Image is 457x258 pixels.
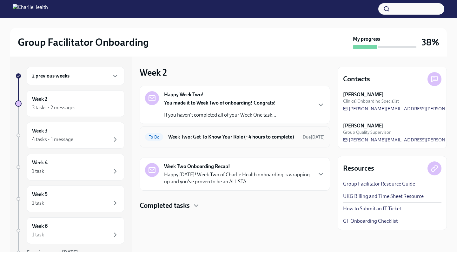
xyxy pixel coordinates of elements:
h6: Week 4 [32,159,48,166]
a: Group Facilitator Resource Guide [343,180,415,187]
div: 4 tasks • 1 message [32,136,73,143]
a: Week 41 task [15,154,124,180]
h4: Resources [343,164,374,173]
span: To Do [145,135,163,139]
span: Due [303,134,325,140]
strong: [DATE] [311,134,325,140]
strong: Happy Week Two! [164,91,204,98]
div: 1 task [32,231,44,238]
a: To DoWeek Two: Get To Know Your Role (~4 hours to complete)Due[DATE] [145,132,325,142]
span: September 16th, 2025 10:00 [303,134,325,140]
div: 1 task [32,200,44,207]
h6: Week 3 [32,127,48,134]
div: Completed tasks [140,201,330,210]
a: Week 23 tasks • 2 messages [15,90,124,117]
strong: [PERSON_NAME] [343,91,384,98]
a: Week 51 task [15,186,124,212]
span: Clinical Onboarding Specialist [343,98,399,104]
strong: [PERSON_NAME] [343,122,384,129]
h3: Week 2 [140,67,167,78]
img: CharlieHealth [13,4,48,14]
span: Group Quality Supervisor [343,129,391,135]
h6: Week 5 [32,191,48,198]
a: UKG Billing and Time Sheet Resource [343,193,424,200]
strong: Week Two Onboarding Recap! [164,163,230,170]
h6: Week 2 [32,96,47,103]
h2: Group Facilitator Onboarding [18,36,149,49]
strong: My progress [353,36,380,43]
h4: Contacts [343,74,370,84]
div: 3 tasks • 2 messages [32,104,76,111]
a: Week 61 task [15,217,124,244]
a: How to Submit an IT Ticket [343,205,401,212]
h3: 38% [421,37,439,48]
span: Experience ends [27,249,78,255]
a: Week 34 tasks • 1 message [15,122,124,149]
div: 2 previous weeks [27,67,124,85]
h6: Week Two: Get To Know Your Role (~4 hours to complete) [168,133,298,140]
p: Happy [DATE]! Week Two of Charlie Health onboarding is wrapping up and you've proven to be an ALL... [164,171,312,185]
h6: Week 6 [32,223,48,230]
a: GF Onboarding Checklist [343,218,398,225]
p: If you haven't completed all of your Week One task... [164,112,276,119]
strong: [DATE] [62,249,78,255]
strong: You made it to Week Two of onboarding! Congrats! [164,100,276,106]
h6: 2 previous weeks [32,72,70,79]
div: 1 task [32,168,44,175]
h4: Completed tasks [140,201,190,210]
